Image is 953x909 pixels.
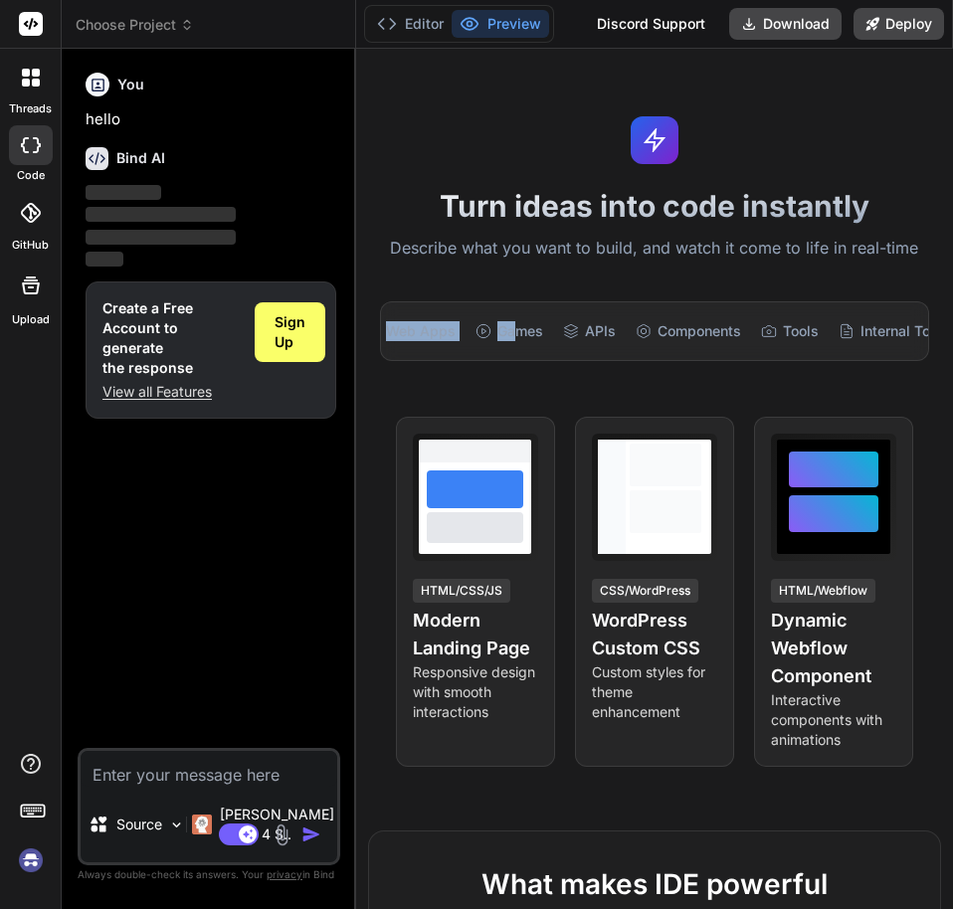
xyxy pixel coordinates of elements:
div: Tools [753,310,827,352]
p: Always double-check its answers. Your in Bind [78,865,340,884]
span: ‌ [86,230,236,245]
h4: Modern Landing Page [413,607,538,662]
button: Deploy [854,8,944,40]
label: Upload [12,311,50,328]
img: Pick Models [168,817,185,833]
div: Components [628,310,749,352]
label: threads [9,100,52,117]
label: code [17,167,45,184]
span: ‌ [86,252,123,267]
div: CSS/WordPress [592,579,698,603]
div: Discord Support [585,8,717,40]
h4: WordPress Custom CSS [592,607,717,662]
p: hello [86,108,336,131]
img: Claude 4 Sonnet [192,815,212,834]
span: ‌ [86,207,236,222]
div: Web Apps [356,310,464,352]
span: Choose Project [76,15,194,35]
p: [PERSON_NAME] 4 S.. [220,805,334,844]
div: HTML/CSS/JS [413,579,510,603]
h6: You [117,75,144,94]
p: Responsive design with smooth interactions [413,662,538,722]
p: Interactive components with animations [771,690,896,750]
p: View all Features [102,382,239,402]
h1: Turn ideas into code instantly [368,188,941,224]
p: Source [116,815,162,834]
p: Describe what you want to build, and watch it come to life in real-time [368,236,941,262]
div: APIs [555,310,624,352]
img: attachment [271,823,293,846]
div: HTML/Webflow [771,579,875,603]
label: GitHub [12,237,49,254]
p: Custom styles for theme enhancement [592,662,717,722]
h6: Bind AI [116,148,165,168]
h2: What makes IDE powerful [401,863,908,905]
span: Sign Up [275,312,305,352]
button: Preview [452,10,549,38]
img: signin [14,843,48,877]
h4: Dynamic Webflow Component [771,607,896,690]
button: Download [729,8,842,40]
button: Editor [369,10,452,38]
div: Games [468,310,551,352]
h1: Create a Free Account to generate the response [102,298,239,378]
img: icon [301,824,321,844]
span: ‌ [86,185,161,200]
span: privacy [267,868,302,880]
